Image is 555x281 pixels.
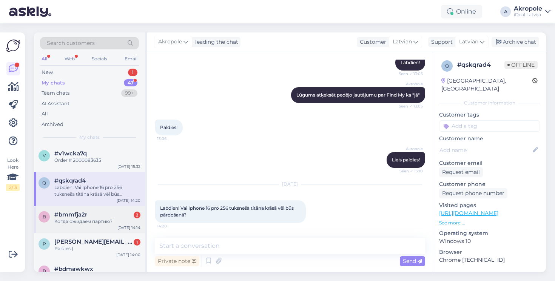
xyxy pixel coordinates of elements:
[296,92,420,98] span: Lūgums atķeksēt pedējo jautājumu par Find My ka "jā"
[192,38,238,46] div: leading the chat
[439,100,540,106] div: Customer information
[42,121,63,128] div: Archived
[395,81,423,87] span: Akropole
[439,180,540,188] p: Customer phone
[54,211,87,218] span: #bmmfja2r
[395,71,423,77] span: Seen ✓ 13:05
[157,136,185,141] span: 13:06
[47,39,95,47] span: Search customers
[395,146,423,152] span: Akropole
[128,69,137,76] div: 1
[54,266,93,272] span: #bdmawkwx
[160,124,177,130] span: Paldies!
[54,245,140,252] div: Paldies:)
[439,201,540,209] p: Visited pages
[500,6,511,17] div: A
[457,60,504,69] div: # qskqrad4
[40,54,49,64] div: All
[43,268,46,274] span: b
[134,212,140,218] div: 2
[441,5,482,18] div: Online
[158,38,182,46] span: Akropole
[504,61,538,69] span: Offline
[439,135,540,143] p: Customer name
[393,38,412,46] span: Latvian
[54,218,140,225] div: Когда ожидаем партию?
[439,237,540,245] p: Windows 10
[42,69,53,76] div: New
[439,111,540,119] p: Customer tags
[395,103,423,109] span: Seen ✓ 13:05
[43,214,46,220] span: b
[401,60,420,65] span: Labdien!
[124,79,137,87] div: 47
[6,38,20,53] img: Askly Logo
[439,159,540,167] p: Customer email
[54,157,140,164] div: Order # 2000083635
[439,248,540,256] p: Browser
[439,120,540,132] input: Add a tag
[439,210,498,217] a: [URL][DOMAIN_NAME]
[54,150,87,157] span: #v1wcka7q
[54,238,133,245] span: paula.krevica@vilands.lv
[42,89,69,97] div: Team chats
[117,164,140,169] div: [DATE] 15:32
[439,220,540,226] p: See more ...
[514,12,542,18] div: iDeal Latvija
[116,252,140,258] div: [DATE] 14:00
[123,54,139,64] div: Email
[79,134,100,141] span: My chats
[63,54,76,64] div: Web
[6,184,20,191] div: 2 / 3
[492,37,539,47] div: Archive chat
[439,229,540,237] p: Operating system
[514,6,550,18] a: AkropoleiDeal Latvija
[117,198,140,203] div: [DATE] 14:20
[459,38,478,46] span: Latvian
[155,181,425,187] div: [DATE]
[439,272,540,278] div: Extra
[54,184,140,198] div: Labdien! Vai Iphone 16 pro 256 tuksneša titāna krāsā vēl būs pārdošanā?
[439,256,540,264] p: Chrome [TECHNICAL_ID]
[42,79,65,87] div: My chats
[117,225,140,230] div: [DATE] 14:14
[392,157,420,163] span: Liels paldies!
[90,54,109,64] div: Socials
[395,168,423,174] span: Seen ✓ 13:10
[42,110,48,118] div: All
[6,157,20,191] div: Look Here
[439,167,483,177] div: Request email
[445,63,449,69] span: q
[160,205,295,218] span: Labdien! Vai Iphone 16 pro 256 tuksneša titāna krāsā vēl būs pārdošanā?
[403,258,422,264] span: Send
[439,146,531,154] input: Add name
[514,6,542,12] div: Akropole
[42,100,69,107] div: AI Assistant
[42,180,46,186] span: q
[43,153,46,158] span: v
[155,256,199,266] div: Private note
[43,241,46,247] span: p
[439,188,507,198] div: Request phone number
[157,223,185,229] span: 14:20
[134,239,140,246] div: 1
[441,77,532,93] div: [GEOGRAPHIC_DATA], [GEOGRAPHIC_DATA]
[357,38,386,46] div: Customer
[121,89,137,97] div: 99+
[54,177,86,184] span: #qskqrad4
[428,38,453,46] div: Support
